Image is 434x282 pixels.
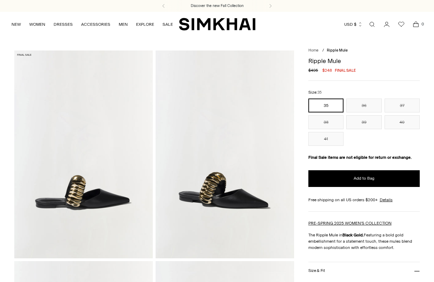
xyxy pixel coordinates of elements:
[394,17,408,31] a: Wishlist
[308,197,420,203] div: Free shipping on all US orders $200+
[54,17,73,32] a: DRESSES
[385,99,420,112] button: 37
[308,221,392,226] a: PRE-SPRING 2025 WOMEN'S COLLECTION
[81,17,110,32] a: ACCESSORIES
[163,17,173,32] a: SALE
[29,17,45,32] a: WOMEN
[327,48,348,53] span: Ripple Mule
[322,67,332,73] span: $248
[346,99,381,112] button: 36
[380,17,394,31] a: Go to the account page
[409,17,423,31] a: Open cart modal
[308,115,344,129] button: 38
[354,175,374,181] span: Add to Bag
[308,48,420,54] nav: breadcrumbs
[317,90,322,95] span: 35
[308,268,325,273] h3: Size & Fit
[308,132,344,146] button: 41
[308,262,420,280] button: Size & Fit
[156,50,294,258] img: Ripple Mule
[380,197,393,203] a: Details
[419,21,426,27] span: 0
[365,17,379,31] a: Open search modal
[308,170,420,187] button: Add to Bag
[179,17,255,31] a: SIMKHAI
[119,17,128,32] a: MEN
[191,3,244,9] a: Discover the new Fall Collection
[308,58,420,64] h1: Ripple Mule
[385,115,420,129] button: 40
[344,17,363,32] button: USD $
[14,50,153,258] img: Ripple Mule
[322,48,324,54] div: /
[308,48,318,53] a: Home
[308,89,322,96] label: Size:
[308,155,412,160] strong: Final Sale items are not eligible for return or exchange.
[136,17,154,32] a: EXPLORE
[11,17,21,32] a: NEW
[308,99,344,112] button: 35
[342,233,364,237] strong: Black Gold.
[308,232,420,251] p: The Ripple Mule in Featuring a bold gold embellishment for a statement touch, these mules blend m...
[308,67,318,73] s: $495
[346,115,381,129] button: 39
